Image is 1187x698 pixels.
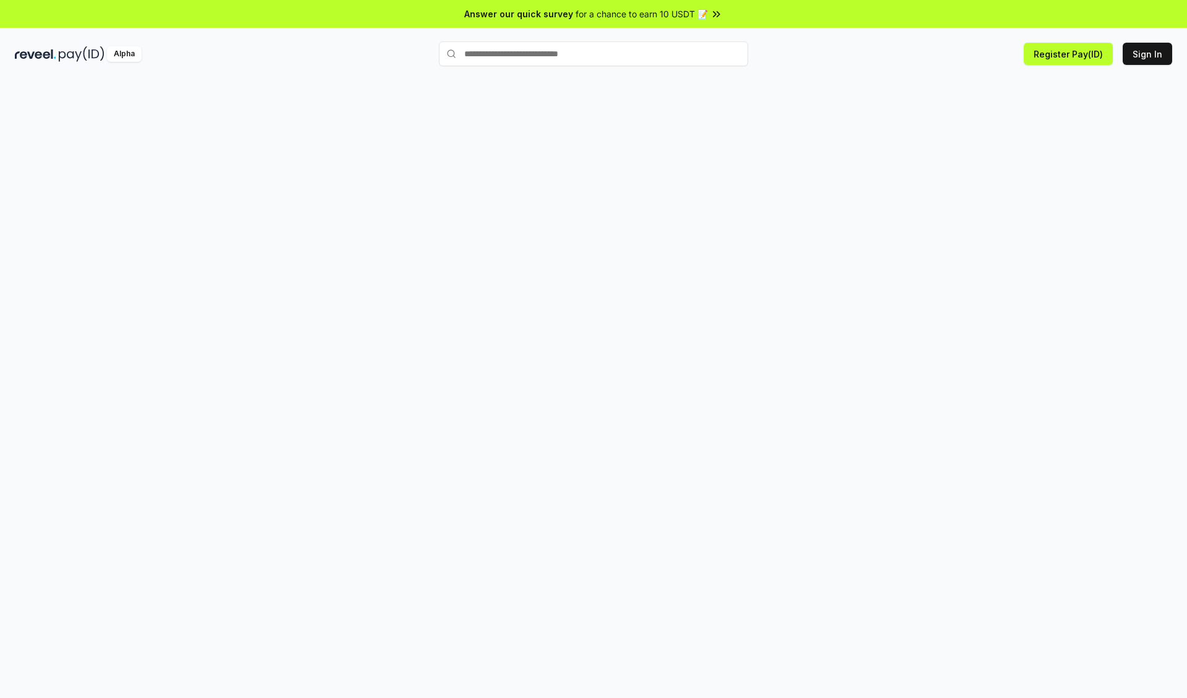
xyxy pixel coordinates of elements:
button: Register Pay(ID) [1024,43,1113,65]
img: pay_id [59,46,104,62]
div: Alpha [107,46,142,62]
img: reveel_dark [15,46,56,62]
span: Answer our quick survey [464,7,573,20]
button: Sign In [1123,43,1172,65]
span: for a chance to earn 10 USDT 📝 [576,7,708,20]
